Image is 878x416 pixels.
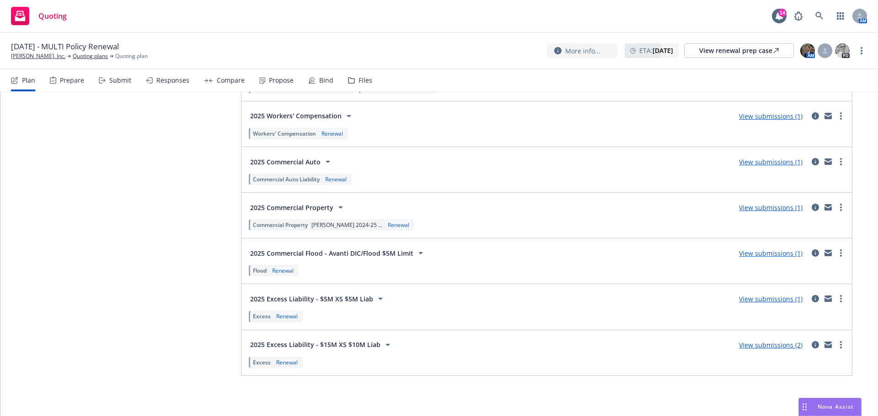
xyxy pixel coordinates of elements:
a: mail [823,339,834,350]
a: View submissions (1) [739,295,803,303]
div: Submit [109,77,131,84]
span: Workers' Compensation [253,130,316,137]
div: Responses [156,77,189,84]
div: Renewal [274,358,300,366]
span: Commercial Property [253,221,308,229]
a: circleInformation [810,202,821,213]
div: Renewal [270,267,295,274]
a: mail [823,202,834,213]
button: More info... [547,43,617,58]
a: more [835,293,846,304]
a: circleInformation [810,247,821,258]
div: Renewal [274,312,300,320]
a: Report a Bug [789,7,808,25]
span: Flood [253,267,267,274]
a: more [835,247,846,258]
span: More info... [565,46,600,56]
button: 2025 Commercial Flood - Avanti DIC/Flood $5M Limit [247,244,429,262]
a: View submissions (1) [739,158,803,166]
span: ETA : [639,46,673,55]
a: mail [823,293,834,304]
a: circleInformation [810,293,821,304]
strong: [DATE] [653,46,673,55]
a: mail [823,111,834,121]
span: Excess [253,358,271,366]
a: View submissions (2) [739,341,803,349]
a: more [835,202,846,213]
span: 2025 Commercial Auto [250,157,321,167]
div: 14 [778,9,787,17]
a: circleInformation [810,156,821,167]
div: Renewal [386,221,411,229]
a: circleInformation [810,111,821,121]
div: Plan [22,77,35,84]
a: Quoting plans [73,52,108,60]
a: more [856,45,867,56]
div: Files [359,77,372,84]
span: [DATE] - MULTI Policy Renewal [11,41,119,52]
a: circleInformation [810,339,821,350]
button: 2025 Workers' Compensation [247,107,358,125]
div: Renewal [323,175,348,183]
div: View renewal prep case [699,44,779,58]
a: Quoting [7,3,70,29]
span: Quoting [38,12,67,20]
a: Switch app [831,7,850,25]
div: Renewal [320,130,345,137]
span: 2025 Excess Liability - $15M XS $10M Liab [250,340,380,349]
span: Quoting plan [115,52,148,60]
span: [PERSON_NAME] 2024-25 ... [311,221,382,229]
a: more [835,111,846,121]
a: View submissions (1) [739,203,803,212]
span: 2025 Commercial Flood - Avanti DIC/Flood $5M Limit [250,248,413,258]
div: Propose [269,77,294,84]
button: 2025 Commercial Auto [247,153,337,171]
button: 2025 Excess Liability - $5M XS $5M Liab [247,290,389,308]
span: 2025 Workers' Compensation [250,111,342,121]
img: photo [800,43,815,58]
a: mail [823,247,834,258]
a: View submissions (1) [739,112,803,121]
a: Search [810,7,829,25]
div: Bind [319,77,333,84]
a: View renewal prep case [684,43,794,58]
button: 2025 Commercial Property [247,198,349,216]
a: mail [823,156,834,167]
a: more [835,339,846,350]
img: photo [835,43,850,58]
span: Excess [253,312,271,320]
div: Drag to move [799,398,810,416]
a: more [835,156,846,167]
a: [PERSON_NAME], Inc. [11,52,65,60]
div: Prepare [60,77,84,84]
span: 2025 Excess Liability - $5M XS $5M Liab [250,294,373,304]
div: Compare [217,77,245,84]
span: 2025 Commercial Property [250,203,333,212]
span: Nova Assist [818,403,854,411]
button: 2025 Excess Liability - $15M XS $10M Liab [247,336,396,354]
button: Nova Assist [798,398,862,416]
a: View submissions (1) [739,249,803,258]
span: Commercial Auto Liability [253,175,320,183]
